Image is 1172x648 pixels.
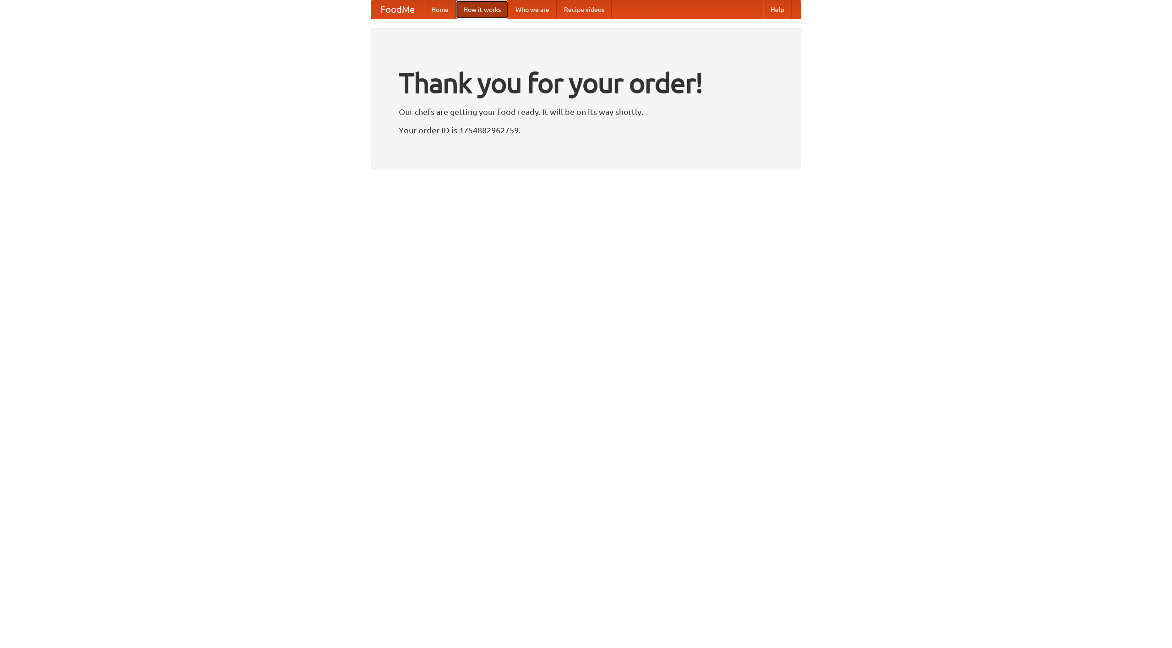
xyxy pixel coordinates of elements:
[399,61,773,105] h1: Thank you for your order!
[424,0,456,19] a: Home
[399,105,773,119] p: Our chefs are getting your food ready. It will be on its way shortly.
[763,0,792,19] a: Help
[371,0,424,19] a: FoodMe
[557,0,612,19] a: Recipe videos
[508,0,557,19] a: Who we are
[456,0,508,19] a: How it works
[399,123,773,137] p: Your order ID is 1754882962759.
